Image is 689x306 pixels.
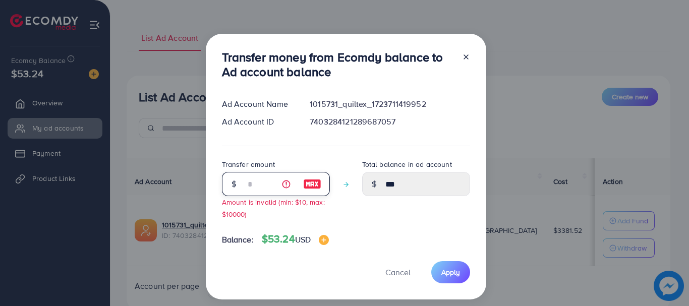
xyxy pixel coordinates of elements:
small: Amount is invalid (min: $10, max: $10000) [222,197,325,218]
span: Cancel [385,267,411,278]
div: 7403284121289687057 [302,116,478,128]
h4: $53.24 [262,233,329,246]
span: Apply [441,267,460,277]
div: 1015731_quiltex_1723711419952 [302,98,478,110]
h3: Transfer money from Ecomdy balance to Ad account balance [222,50,454,79]
img: image [319,235,329,245]
span: USD [295,234,311,245]
button: Apply [431,261,470,283]
img: image [303,178,321,190]
span: Balance: [222,234,254,246]
button: Cancel [373,261,423,283]
label: Transfer amount [222,159,275,169]
div: Ad Account Name [214,98,302,110]
div: Ad Account ID [214,116,302,128]
label: Total balance in ad account [362,159,452,169]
